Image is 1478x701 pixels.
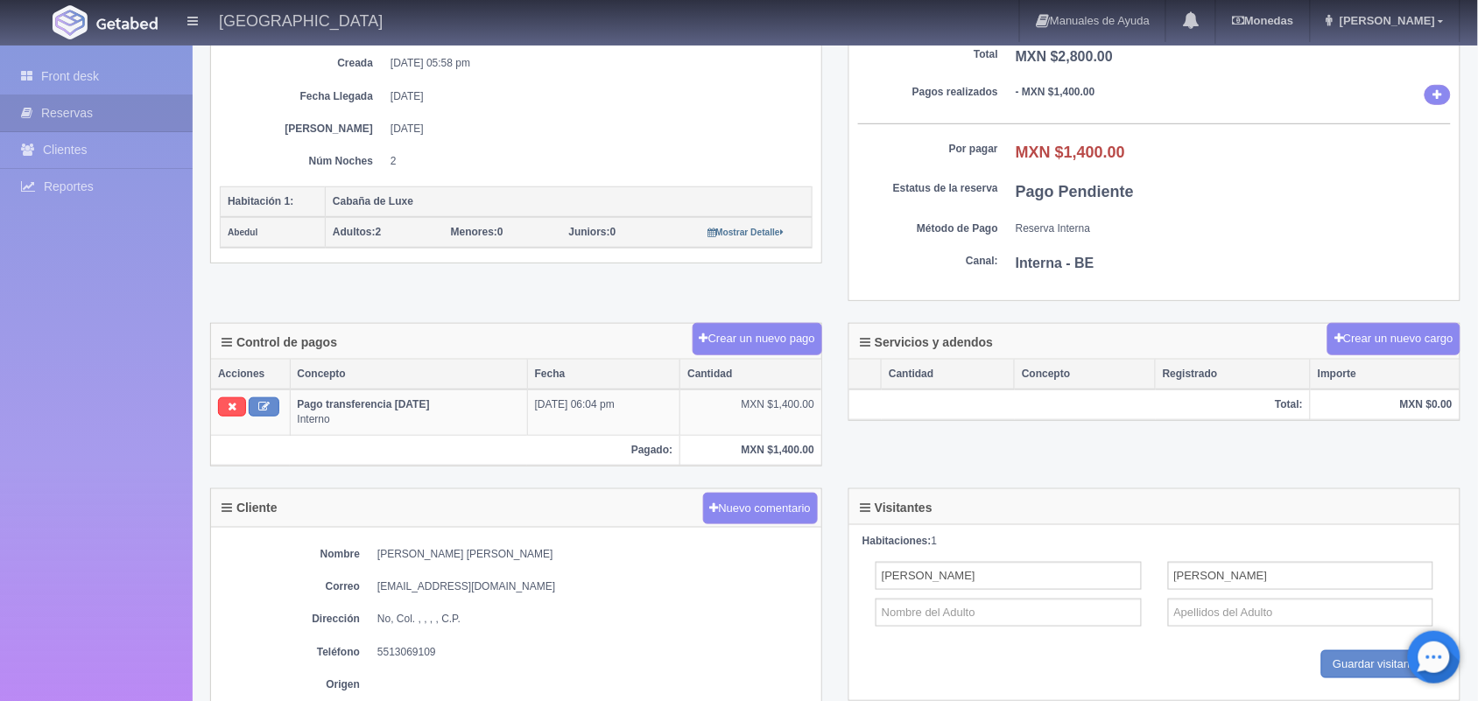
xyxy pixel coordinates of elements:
[527,389,680,435] td: [DATE] 06:04 pm
[220,612,360,627] dt: Dirección
[233,122,373,137] dt: [PERSON_NAME]
[1016,49,1113,64] b: MXN $2,800.00
[220,645,360,660] dt: Teléfono
[1156,360,1311,389] th: Registrado
[1016,183,1134,200] b: Pago Pendiente
[298,398,430,410] b: Pago transferencia [DATE]
[228,195,293,207] b: Habitación 1:
[860,336,993,349] h4: Servicios y adendos
[233,56,373,71] dt: Creada
[290,389,527,435] td: Interno
[1311,360,1460,389] th: Importe
[707,228,784,237] small: Mostrar Detalle
[220,677,360,692] dt: Origen
[377,612,813,627] dd: No, Col. , , , , C.P.
[860,501,933,515] h4: Visitantes
[1321,650,1439,679] input: Guardar visitantes
[849,389,1311,420] th: Total:
[876,562,1142,590] input: Nombre del Adulto
[858,221,998,236] dt: Método de Pago
[693,323,822,355] button: Crear un nuevo pago
[391,56,799,71] dd: [DATE] 05:58 pm
[858,85,998,100] dt: Pagos realizados
[228,228,258,237] small: Abedul
[707,226,784,238] a: Mostrar Detalle
[326,186,813,217] th: Cabaña de Luxe
[222,336,337,349] h4: Control de pagos
[451,226,503,238] span: 0
[858,47,998,62] dt: Total
[1335,14,1435,27] span: [PERSON_NAME]
[876,599,1142,627] input: Nombre del Adulto
[333,226,376,238] strong: Adultos:
[680,435,821,465] th: MXN $1,400.00
[333,226,381,238] span: 2
[220,579,360,594] dt: Correo
[862,534,1446,549] div: 1
[1168,599,1434,627] input: Apellidos del Adulto
[680,389,821,435] td: MXN $1,400.00
[680,360,821,389] th: Cantidad
[569,226,610,238] strong: Juniors:
[1016,221,1451,236] dd: Reserva Interna
[858,254,998,269] dt: Canal:
[1016,256,1094,270] b: Interna - BE
[211,360,290,389] th: Acciones
[222,501,278,515] h4: Cliente
[377,645,813,660] dd: 5513069109
[569,226,616,238] span: 0
[96,17,158,30] img: Getabed
[1232,14,1293,27] b: Monedas
[290,360,527,389] th: Concepto
[219,9,383,31] h4: [GEOGRAPHIC_DATA]
[1168,562,1434,590] input: Apellidos del Adulto
[377,547,813,562] dd: [PERSON_NAME] [PERSON_NAME]
[1016,86,1095,98] b: - MXN $1,400.00
[862,535,932,547] strong: Habitaciones:
[451,226,497,238] strong: Menores:
[233,89,373,104] dt: Fecha Llegada
[211,435,680,465] th: Pagado:
[220,547,360,562] dt: Nombre
[858,181,998,196] dt: Estatus de la reserva
[377,579,813,594] dd: [EMAIL_ADDRESS][DOMAIN_NAME]
[1311,389,1460,420] th: MXN $0.00
[858,142,998,157] dt: Por pagar
[391,122,799,137] dd: [DATE]
[882,360,1015,389] th: Cantidad
[53,5,88,39] img: Getabed
[527,360,680,389] th: Fecha
[1016,144,1125,161] b: MXN $1,400.00
[1015,360,1156,389] th: Concepto
[703,493,819,525] button: Nuevo comentario
[391,154,799,169] dd: 2
[391,89,799,104] dd: [DATE]
[233,154,373,169] dt: Núm Noches
[1327,323,1460,355] button: Crear un nuevo cargo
